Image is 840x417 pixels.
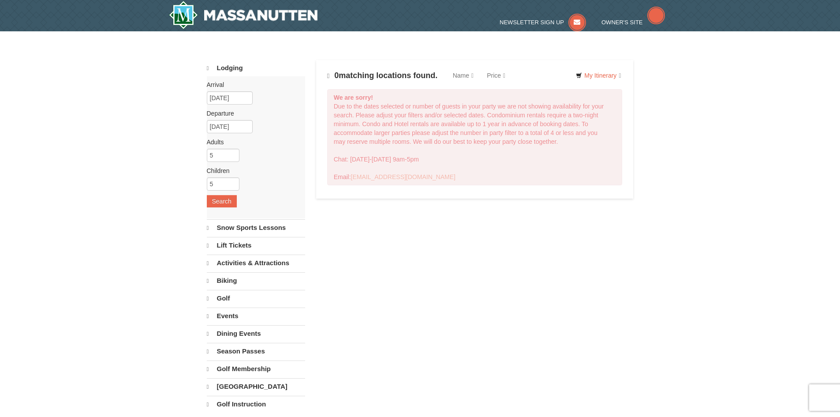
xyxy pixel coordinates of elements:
[446,67,480,84] a: Name
[207,272,305,289] a: Biking
[500,19,586,26] a: Newsletter Sign Up
[207,325,305,342] a: Dining Events
[207,138,299,147] label: Adults
[207,80,299,89] label: Arrival
[351,173,455,180] a: [EMAIL_ADDRESS][DOMAIN_NAME]
[480,67,512,84] a: Price
[207,396,305,413] a: Golf Instruction
[207,195,237,207] button: Search
[207,361,305,377] a: Golf Membership
[570,69,627,82] a: My Itinerary
[601,19,643,26] span: Owner's Site
[601,19,665,26] a: Owner's Site
[207,60,305,76] a: Lodging
[207,109,299,118] label: Departure
[327,89,623,185] div: Due to the dates selected or number of guests in your party we are not showing availability for y...
[207,237,305,254] a: Lift Tickets
[207,290,305,307] a: Golf
[169,1,318,29] a: Massanutten Resort
[334,94,373,101] strong: We are sorry!
[207,166,299,175] label: Children
[207,378,305,395] a: [GEOGRAPHIC_DATA]
[207,255,305,271] a: Activities & Attractions
[500,19,564,26] span: Newsletter Sign Up
[207,308,305,324] a: Events
[207,343,305,360] a: Season Passes
[207,219,305,236] a: Snow Sports Lessons
[169,1,318,29] img: Massanutten Resort Logo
